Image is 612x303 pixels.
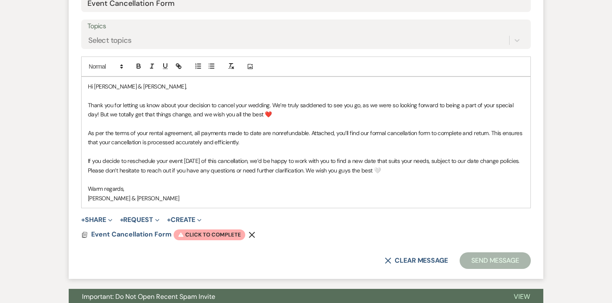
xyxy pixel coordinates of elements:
[460,252,531,269] button: Send Message
[88,35,132,46] div: Select topics
[88,128,524,147] p: As per the terms of your rental agreement, all payments made to date are nonrefundable. Attached,...
[88,82,524,91] p: Hi [PERSON_NAME] & [PERSON_NAME],
[88,166,524,175] p: Please don’t hesitate to reach out if you have any questions or need further clarification. We wi...
[88,156,524,165] p: If you decide to reschedule your event [DATE] of this cancellation, we’d be happy to work with yo...
[88,184,524,193] p: Warm regards,
[120,217,124,223] span: +
[385,257,448,264] button: Clear message
[88,194,524,203] p: [PERSON_NAME] & [PERSON_NAME]
[167,217,202,223] button: Create
[174,229,245,240] span: Click to complete
[514,292,530,301] span: View
[91,230,172,239] span: Event Cancellation Form
[81,217,112,223] button: Share
[82,292,215,301] span: Important: Do Not Open Recent Spam Invite
[81,217,85,223] span: +
[91,229,245,240] button: Event Cancellation Form Click to complete
[120,217,159,223] button: Request
[167,217,171,223] span: +
[88,101,524,119] p: Thank you for letting us know about your decision to cancel your wedding. We’re truly saddened to...
[87,20,525,32] label: Topics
